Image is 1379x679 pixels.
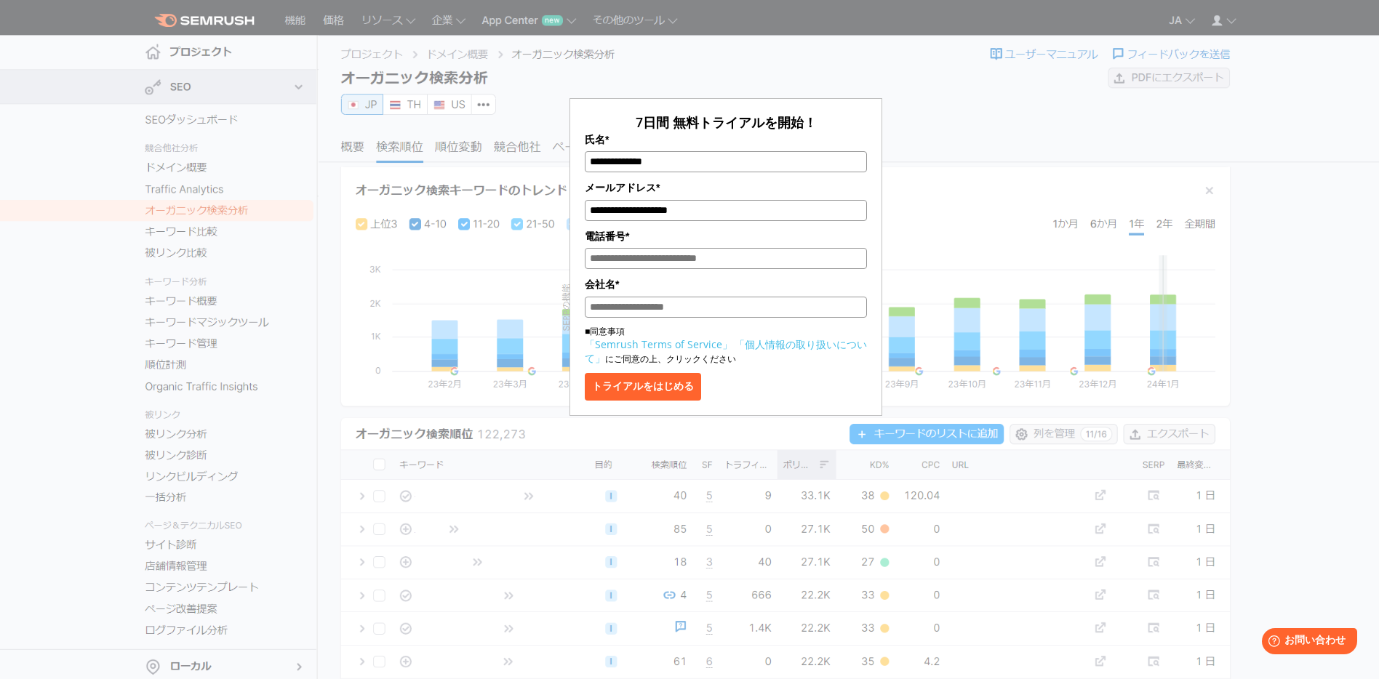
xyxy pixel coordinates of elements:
span: 7日間 無料トライアルを開始！ [636,113,817,131]
iframe: Help widget launcher [1250,622,1363,663]
button: トライアルをはじめる [585,373,701,401]
a: 「Semrush Terms of Service」 [585,337,732,351]
a: 「個人情報の取り扱いについて」 [585,337,867,365]
label: 電話番号* [585,228,867,244]
p: ■同意事項 にご同意の上、クリックください [585,325,867,366]
label: メールアドレス* [585,180,867,196]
